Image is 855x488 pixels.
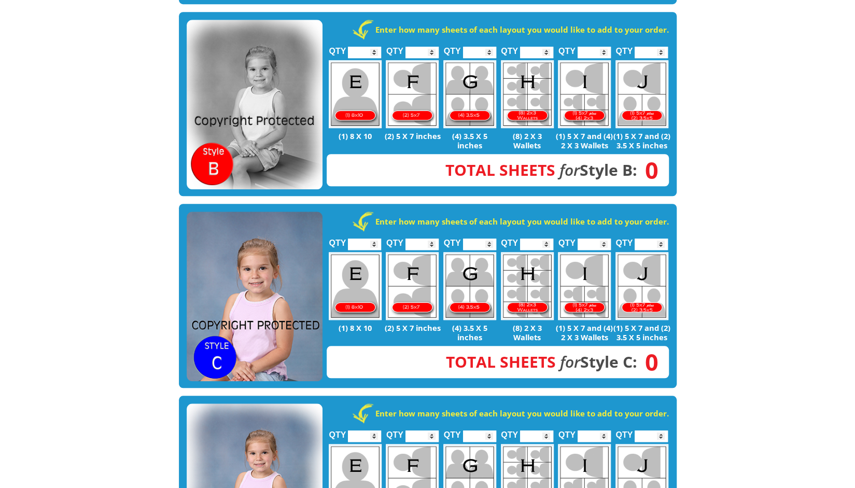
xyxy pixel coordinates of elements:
[615,35,633,61] label: QTY
[444,419,461,444] label: QTY
[187,20,323,190] img: STYLE B
[443,252,496,320] img: G
[613,131,671,150] p: (1) 5 X 7 and (2) 3.5 X 5 inches
[498,131,556,150] p: (8) 2 X 3 Wallets
[560,351,580,372] em: for
[637,356,658,368] span: 0
[444,227,461,253] label: QTY
[446,351,556,372] span: Total Sheets
[501,252,554,320] img: H
[558,252,611,320] img: I
[615,60,668,128] img: J
[386,419,403,444] label: QTY
[559,159,580,180] em: for
[558,35,576,61] label: QTY
[613,323,671,342] p: (1) 5 X 7 and (2) 3.5 X 5 inches
[386,227,403,253] label: QTY
[446,351,637,372] strong: Style C:
[187,212,323,382] img: STYLE C
[386,60,439,128] img: F
[384,131,441,141] p: (2) 5 X 7 inches
[441,131,499,150] p: (4) 3.5 X 5 inches
[558,227,576,253] label: QTY
[501,35,518,61] label: QTY
[441,323,499,342] p: (4) 3.5 X 5 inches
[558,60,611,128] img: I
[556,131,613,150] p: (1) 5 X 7 and (4) 2 X 3 Wallets
[329,60,382,128] img: E
[375,24,669,35] strong: Enter how many sheets of each layout you would like to add to your order.
[637,164,658,176] span: 0
[327,323,384,332] p: (1) 8 X 10
[501,227,518,253] label: QTY
[501,419,518,444] label: QTY
[558,419,576,444] label: QTY
[375,408,669,419] strong: Enter how many sheets of each layout you would like to add to your order.
[329,35,346,61] label: QTY
[501,60,554,128] img: H
[329,227,346,253] label: QTY
[375,216,669,227] strong: Enter how many sheets of each layout you would like to add to your order.
[329,252,382,320] img: E
[327,131,384,141] p: (1) 8 X 10
[498,323,556,342] p: (8) 2 X 3 Wallets
[386,252,439,320] img: F
[615,252,668,320] img: J
[386,35,403,61] label: QTY
[615,419,633,444] label: QTY
[329,419,346,444] label: QTY
[615,227,633,253] label: QTY
[556,323,613,342] p: (1) 5 X 7 and (4) 2 X 3 Wallets
[444,35,461,61] label: QTY
[445,159,637,180] strong: Style B:
[384,323,441,332] p: (2) 5 X 7 inches
[445,159,555,180] span: Total Sheets
[443,60,496,128] img: G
